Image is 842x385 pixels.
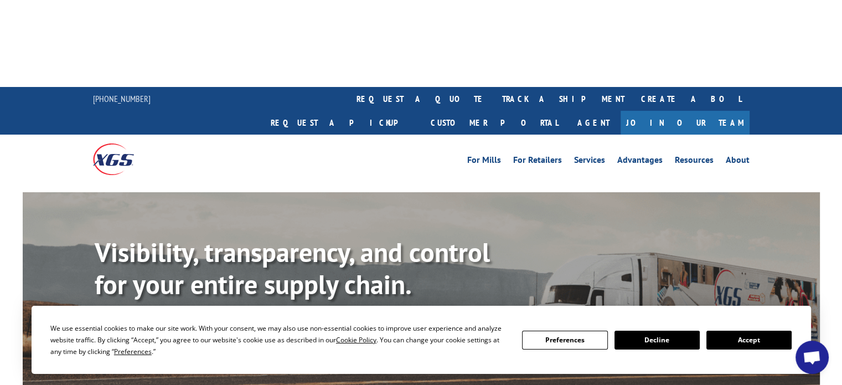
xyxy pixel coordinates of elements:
[614,331,700,350] button: Decline
[617,156,663,168] a: Advantages
[566,111,621,135] a: Agent
[262,111,422,135] a: Request a pickup
[633,87,750,111] a: Create a BOL
[494,87,633,111] a: track a shipment
[467,156,501,168] a: For Mills
[93,93,151,104] a: [PHONE_NUMBER]
[513,156,562,168] a: For Retailers
[795,341,829,374] div: Open chat
[706,331,792,350] button: Accept
[50,322,509,357] div: We use essential cookies to make our site work. With your consent, we may also use non-essential ...
[726,156,750,168] a: About
[574,156,605,168] a: Services
[621,111,750,135] a: Join Our Team
[336,335,376,345] span: Cookie Policy
[522,331,607,350] button: Preferences
[348,87,494,111] a: request a quote
[675,156,714,168] a: Resources
[32,306,811,374] div: Cookie Consent Prompt
[422,111,566,135] a: Customer Portal
[114,347,152,356] span: Preferences
[95,235,490,301] b: Visibility, transparency, and control for your entire supply chain.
